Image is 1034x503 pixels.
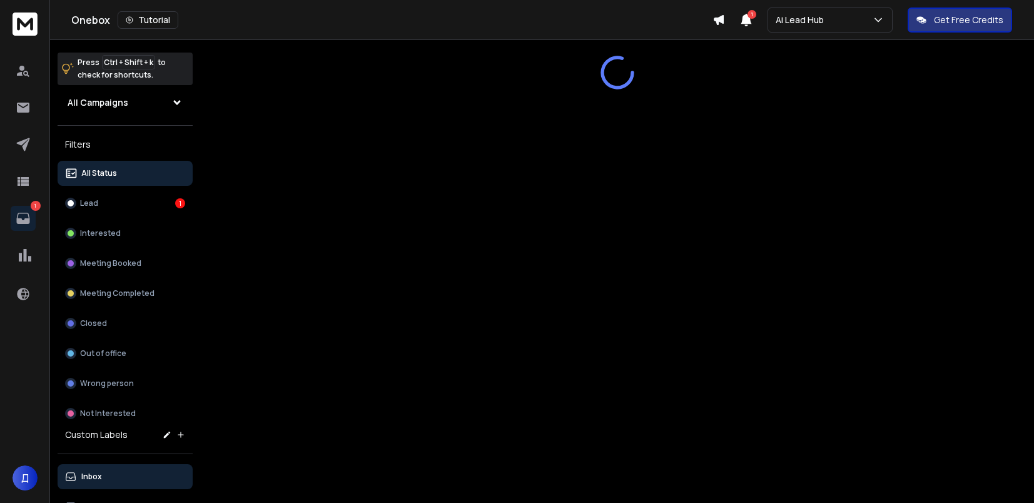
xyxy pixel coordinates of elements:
[58,251,193,276] button: Meeting Booked
[78,56,166,81] p: Press to check for shortcuts.
[58,281,193,306] button: Meeting Completed
[80,198,98,208] p: Lead
[748,10,756,19] span: 1
[80,228,121,238] p: Interested
[776,14,829,26] p: Ai Lead Hub
[58,401,193,426] button: Not Interested
[58,161,193,186] button: All Status
[58,90,193,115] button: All Campaigns
[13,465,38,490] button: Д
[58,371,193,396] button: Wrong person
[102,55,155,69] span: Ctrl + Shift + k
[31,201,41,211] p: 1
[58,464,193,489] button: Inbox
[80,409,136,419] p: Not Interested
[58,136,193,153] h3: Filters
[58,341,193,366] button: Out of office
[908,8,1012,33] button: Get Free Credits
[81,168,117,178] p: All Status
[11,206,36,231] a: 1
[58,221,193,246] button: Interested
[58,311,193,336] button: Closed
[80,348,126,358] p: Out of office
[80,288,155,298] p: Meeting Completed
[118,11,178,29] button: Tutorial
[71,11,712,29] div: Onebox
[65,429,128,441] h3: Custom Labels
[175,198,185,208] div: 1
[80,258,141,268] p: Meeting Booked
[68,96,128,109] h1: All Campaigns
[58,191,193,216] button: Lead1
[80,379,134,389] p: Wrong person
[81,472,102,482] p: Inbox
[934,14,1003,26] p: Get Free Credits
[80,318,107,328] p: Closed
